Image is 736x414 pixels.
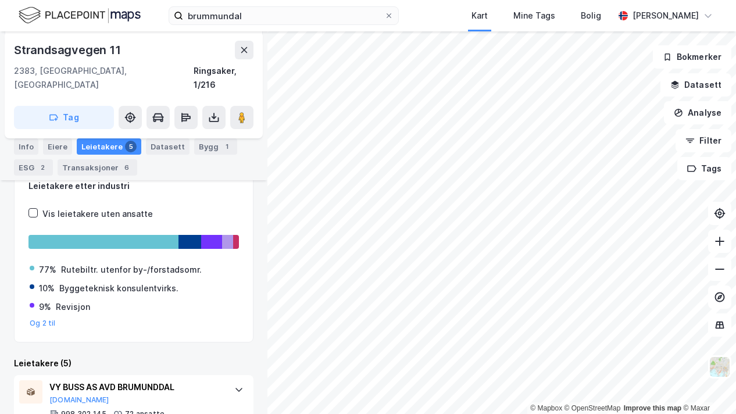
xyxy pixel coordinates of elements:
div: VY BUSS AS AVD BRUMUNDDAL [49,380,223,394]
div: Vis leietakere uten ansatte [42,207,153,221]
button: Tag [14,106,114,129]
div: Mine Tags [513,9,555,23]
button: Tags [677,157,731,180]
div: Leietakere [77,138,141,155]
div: Leietakere (5) [14,356,253,370]
div: Datasett [146,138,190,155]
button: Og 2 til [30,319,56,328]
button: Datasett [660,73,731,97]
button: Bokmerker [653,45,731,69]
div: Kontrollprogram for chat [678,358,736,414]
div: [PERSON_NAME] [633,9,699,23]
button: [DOMAIN_NAME] [49,395,109,405]
div: 6 [121,162,133,173]
div: 10% [39,281,55,295]
button: Filter [676,129,731,152]
div: Ringsaker, 1/216 [194,64,253,92]
div: Bygg [194,138,237,155]
a: Mapbox [530,404,562,412]
div: Leietakere etter industri [28,179,239,193]
div: Info [14,138,38,155]
img: Z [709,356,731,378]
div: Transaksjoner [58,159,137,176]
div: Kart [471,9,488,23]
input: Søk på adresse, matrikkel, gårdeiere, leietakere eller personer [183,7,384,24]
div: 5 [125,141,137,152]
div: 2 [37,162,48,173]
div: Rutebiltr. utenfor by-/forstadsomr. [61,263,202,277]
div: 9% [39,300,51,314]
div: 1 [221,141,233,152]
div: Strandsagvegen 11 [14,41,123,59]
div: 2383, [GEOGRAPHIC_DATA], [GEOGRAPHIC_DATA] [14,64,194,92]
div: Revisjon [56,300,90,314]
div: Byggeteknisk konsulentvirks. [59,281,178,295]
img: logo.f888ab2527a4732fd821a326f86c7f29.svg [19,5,141,26]
button: Analyse [664,101,731,124]
div: 77% [39,263,56,277]
div: Eiere [43,138,72,155]
a: OpenStreetMap [564,404,621,412]
div: ESG [14,159,53,176]
div: Bolig [581,9,601,23]
a: Improve this map [624,404,681,412]
iframe: Chat Widget [678,358,736,414]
